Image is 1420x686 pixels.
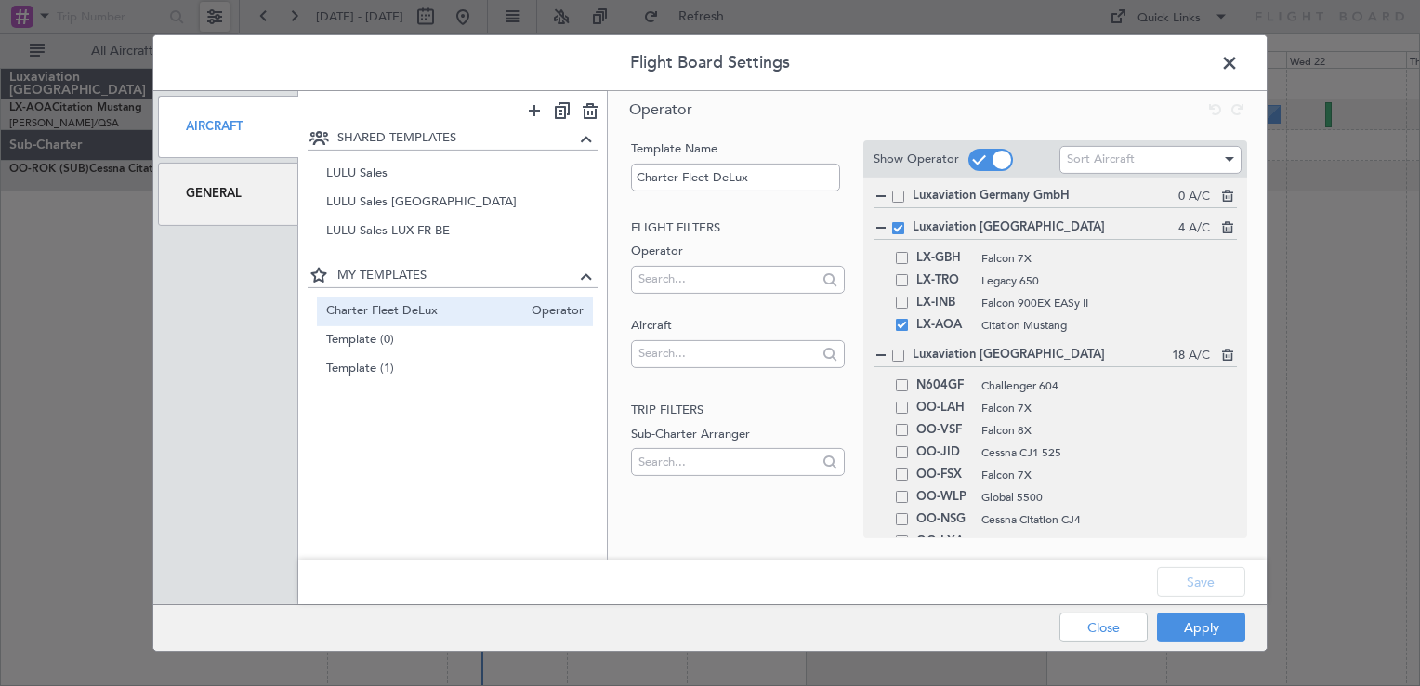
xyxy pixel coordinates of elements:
span: Falcon 7X [981,467,1237,483]
span: Luxaviation [GEOGRAPHIC_DATA] [913,218,1178,237]
span: Falcon 7X [981,250,1237,267]
span: LX-AOA [916,314,972,336]
label: Aircraft [631,317,844,336]
span: Challenger 604 [981,377,1237,394]
span: Falcon 8X [981,422,1237,439]
span: OO-WLP [916,486,972,508]
span: OO-VSF [916,419,972,442]
button: Apply [1157,613,1245,642]
span: Citation Mustang [981,317,1237,334]
span: OO-FSX [916,464,972,486]
span: Cessna Citation CJ4 [981,511,1237,528]
span: 0 A/C [1178,188,1210,206]
span: MY TEMPLATES [337,267,576,285]
span: Sort Aircraft [1067,151,1135,167]
span: Falcon 900EX EASy II [981,295,1237,311]
span: Legacy 650 [981,272,1237,289]
span: OO-JID [916,442,972,464]
span: Cessna CJ1 525 [981,444,1237,461]
span: Charter Fleet DeLux [326,301,523,321]
label: Show Operator [874,151,959,169]
span: OO-LAH [916,397,972,419]
span: 18 A/C [1172,347,1210,365]
span: N604GF [916,375,972,397]
label: Sub-Charter Arranger [631,425,844,443]
input: Search... [638,448,816,476]
h2: Trip filters [631,402,844,420]
div: Aircraft [158,96,298,158]
header: Flight Board Settings [153,35,1267,91]
span: Luxaviation Germany GmbH [913,187,1178,205]
span: LULU Sales LUX-FR-BE [326,222,585,242]
span: Cessna Citation CJ4 [981,534,1237,550]
input: Search... [638,339,816,367]
div: General [158,163,298,225]
span: Template (0) [326,330,585,350]
span: LX-TRO [916,270,972,292]
span: 4 A/C [1178,219,1210,238]
h2: Flight filters [631,218,844,237]
span: OO-NSG [916,508,972,531]
span: Operator [629,99,692,120]
span: LX-GBH [916,247,972,270]
span: LULU Sales [GEOGRAPHIC_DATA] [326,193,585,213]
span: Global 5500 [981,489,1237,506]
span: Operator [522,301,584,321]
span: OO-LXA [916,531,972,553]
input: Search... [638,265,816,293]
span: LX-INB [916,292,972,314]
span: Template (1) [326,359,585,378]
span: LULU Sales [326,165,585,184]
span: Luxaviation [GEOGRAPHIC_DATA] [913,346,1172,364]
label: Operator [631,243,844,261]
button: Close [1059,613,1148,642]
span: Falcon 7X [981,400,1237,416]
label: Template Name [631,140,844,159]
span: SHARED TEMPLATES [337,129,576,148]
